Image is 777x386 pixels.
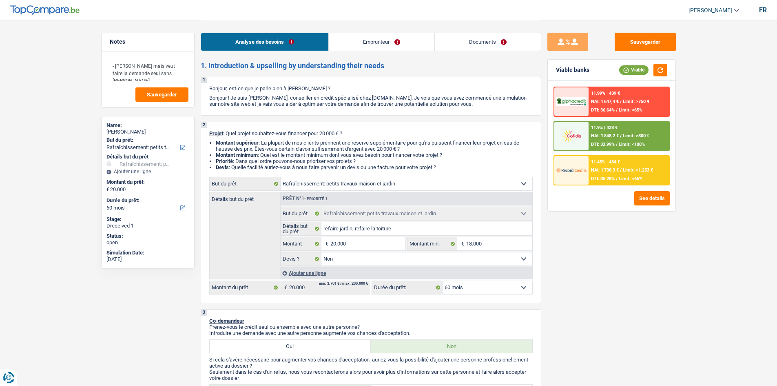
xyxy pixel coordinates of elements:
[106,169,189,174] div: Ajouter une ligne
[688,7,732,14] span: [PERSON_NAME]
[591,125,618,130] div: 11.9% | 438 €
[209,130,223,136] span: Projet
[110,38,186,45] h5: Notes
[106,223,189,229] div: Dreceived 1
[201,122,207,128] div: 2
[216,158,533,164] li: : Dans quel ordre pouvons-nous prioriser vos projets ?
[759,6,767,14] div: fr
[619,142,645,147] span: Limit: <100%
[457,237,466,250] span: €
[216,164,533,170] li: : Quelle facilité auriez-vous à nous faire parvenir un devis ou une facture pour votre projet ?
[106,129,189,135] div: [PERSON_NAME]
[106,256,189,263] div: [DATE]
[209,330,533,336] p: Introduire une demande avec une autre personne augmente vos chances d'acceptation.
[616,176,618,181] span: /
[407,237,457,250] label: Montant min.
[216,152,533,158] li: : Quel est le montant minimum dont vous avez besoin pour financer votre projet ?
[147,92,177,97] span: Sauvegarder
[591,133,619,138] span: NAI: 1 848,2 €
[556,97,587,107] img: AlphaCredit
[372,281,443,294] label: Durée du prêt:
[615,33,676,51] button: Sauvegarder
[210,281,280,294] label: Montant du prêt
[619,107,642,113] span: Limit: <65%
[106,122,189,129] div: Name:
[10,5,80,15] img: TopCompare Logo
[556,163,587,178] img: Record Credits
[209,95,533,107] p: Bonjour ! Je suis [PERSON_NAME], conseiller en crédit spécialisé chez [DOMAIN_NAME]. Je vois que ...
[591,176,615,181] span: DTI: 35.28%
[216,140,259,146] strong: Montant supérieur
[106,179,188,185] label: Montant du prêt:
[329,33,434,51] a: Emprunteur
[591,99,619,104] span: NAI: 1 647,4 €
[106,233,189,239] div: Status:
[616,107,618,113] span: /
[209,318,244,324] span: Co-demandeur
[209,130,533,136] p: : Quel projet souhaitez-vous financer pour 20 000 € ?
[135,87,188,102] button: Sauvegarder
[623,167,653,173] span: Limit: >1.253 €
[591,159,620,165] div: 11.45% | 434 €
[216,152,258,158] strong: Montant minimum
[623,99,649,104] span: Limit: >750 €
[216,164,229,170] span: Devis
[210,177,281,190] label: But du prêt
[281,196,330,201] div: Prêt n°1
[106,137,188,143] label: But du prêt:
[616,142,618,147] span: /
[280,267,532,279] div: Ajouter une ligne
[280,281,289,294] span: €
[620,167,622,173] span: /
[201,310,207,316] div: 3
[209,85,533,91] p: Bonjour, est-ce que je parle bien à [PERSON_NAME] ?
[210,340,371,353] label: Oui
[281,252,322,266] label: Devis ?
[591,142,615,147] span: DTI: 33.99%
[591,91,620,96] div: 11.99% | 439 €
[106,186,109,193] span: €
[319,282,368,286] div: min: 3.701 € / max: 200.000 €
[106,216,189,223] div: Stage:
[106,250,189,256] div: Simulation Date:
[556,128,587,143] img: Cofidis
[209,369,533,381] p: Seulement dans le cas d'un refus, nous vous recontacterons alors pour avoir plus d'informations s...
[201,77,207,83] div: 1
[619,176,642,181] span: Limit: <65%
[304,196,328,201] span: - Priorité 1
[281,207,322,220] label: But du prêt
[619,65,649,74] div: Viable
[209,324,533,330] p: Prenez-vous le crédit seul ou ensemble avec une autre personne?
[106,197,188,204] label: Durée du prêt:
[281,237,322,250] label: Montant
[201,33,328,51] a: Analyse des besoins
[620,133,622,138] span: /
[682,4,739,17] a: [PERSON_NAME]
[106,154,189,160] div: Détails but du prêt
[321,237,330,250] span: €
[209,357,533,369] p: Si cela s'avère nécessaire pour augmenter vos chances d'acceptation, auriez-vous la possibilité d...
[216,140,533,152] li: : La plupart de mes clients prennent une réserve supplémentaire pour qu'ils puissent financer leu...
[623,133,649,138] span: Limit: >800 €
[210,192,280,202] label: Détails but du prêt
[634,191,670,205] button: See details
[435,33,541,51] a: Documents
[216,158,233,164] strong: Priorité
[281,222,322,235] label: Détails but du prêt
[201,61,541,70] h2: 1. Introduction & upselling by understanding their needs
[371,340,532,353] label: Non
[106,239,189,246] div: open
[591,167,619,173] span: NAI: 1 738,3 €
[620,99,622,104] span: /
[556,67,589,74] div: Viable banks
[591,107,615,113] span: DTI: 36.64%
